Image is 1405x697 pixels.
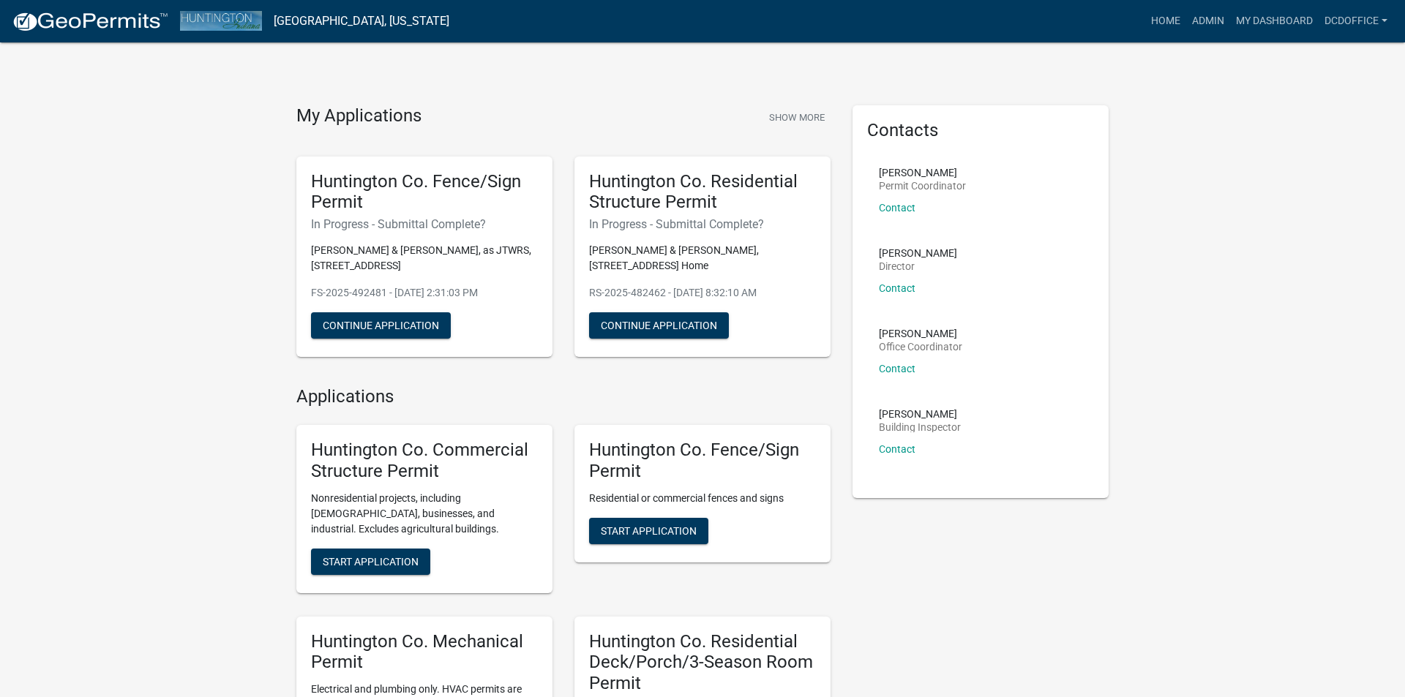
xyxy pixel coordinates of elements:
[879,422,961,432] p: Building Inspector
[1319,7,1393,35] a: DCDOffice
[311,312,451,339] button: Continue Application
[1186,7,1230,35] a: Admin
[311,171,538,214] h5: Huntington Co. Fence/Sign Permit
[589,440,816,482] h5: Huntington Co. Fence/Sign Permit
[867,120,1094,141] h5: Contacts
[589,312,729,339] button: Continue Application
[180,11,262,31] img: Huntington County, Indiana
[879,443,915,455] a: Contact
[879,167,966,178] p: [PERSON_NAME]
[589,518,708,544] button: Start Application
[323,555,419,567] span: Start Application
[589,491,816,506] p: Residential or commercial fences and signs
[879,282,915,294] a: Contact
[589,217,816,231] h6: In Progress - Submittal Complete?
[311,285,538,301] p: FS-2025-492481 - [DATE] 2:31:03 PM
[879,248,957,258] p: [PERSON_NAME]
[296,105,421,127] h4: My Applications
[589,285,816,301] p: RS-2025-482462 - [DATE] 8:32:10 AM
[1230,7,1319,35] a: My Dashboard
[311,631,538,674] h5: Huntington Co. Mechanical Permit
[311,491,538,537] p: Nonresidential projects, including [DEMOGRAPHIC_DATA], businesses, and industrial. Excludes agric...
[1145,7,1186,35] a: Home
[311,440,538,482] h5: Huntington Co. Commercial Structure Permit
[274,9,449,34] a: [GEOGRAPHIC_DATA], [US_STATE]
[763,105,831,129] button: Show More
[879,261,957,271] p: Director
[589,243,816,274] p: [PERSON_NAME] & [PERSON_NAME], [STREET_ADDRESS] Home
[879,342,962,352] p: Office Coordinator
[879,409,961,419] p: [PERSON_NAME]
[879,181,966,191] p: Permit Coordinator
[311,243,538,274] p: [PERSON_NAME] & [PERSON_NAME], as JTWRS, [STREET_ADDRESS]
[311,217,538,231] h6: In Progress - Submittal Complete?
[311,549,430,575] button: Start Application
[296,386,831,407] h4: Applications
[589,171,816,214] h5: Huntington Co. Residential Structure Permit
[601,524,697,536] span: Start Application
[589,631,816,694] h5: Huntington Co. Residential Deck/Porch/3-Season Room Permit
[879,328,962,339] p: [PERSON_NAME]
[879,202,915,214] a: Contact
[879,363,915,374] a: Contact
